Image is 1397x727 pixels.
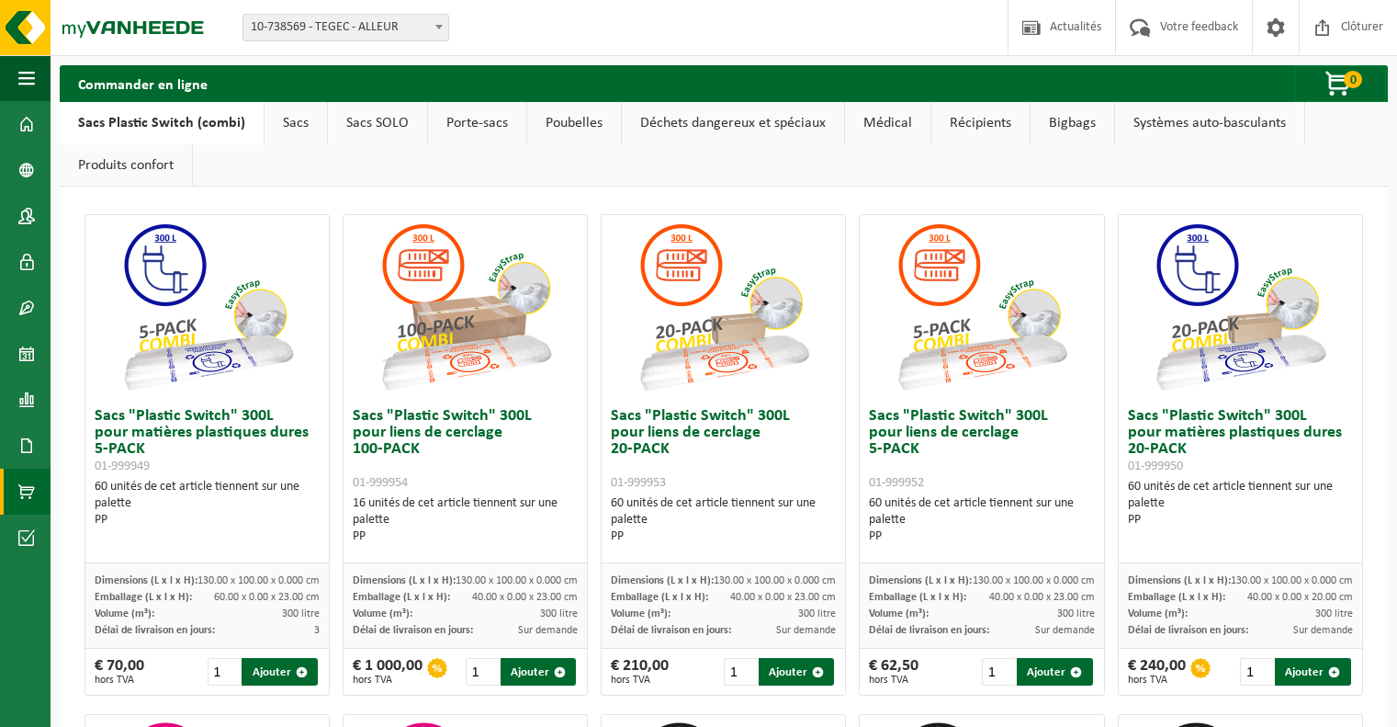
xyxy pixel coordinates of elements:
[724,658,757,686] input: 1
[1128,408,1353,474] h3: Sacs "Plastic Switch" 300L pour matières plastiques dures 20-PACK
[353,625,473,636] span: Délai de livraison en jours:
[1231,575,1353,586] span: 130.00 x 100.00 x 0.000 cm
[611,528,836,545] div: PP
[214,592,320,603] span: 60.00 x 0.00 x 23.00 cm
[611,592,708,603] span: Emballage (L x l x H):
[242,658,318,686] button: Ajouter
[1148,215,1332,399] img: 01-999950
[95,512,320,528] div: PP
[95,658,144,686] div: € 70,00
[353,495,578,545] div: 16 unités de cet article tiennent sur une palette
[1128,460,1183,473] span: 01-999950
[730,592,836,603] span: 40.00 x 0.00 x 23.00 cm
[869,625,989,636] span: Délai de livraison en jours:
[611,476,666,490] span: 01-999953
[1315,608,1353,619] span: 300 litre
[1031,102,1114,144] a: Bigbags
[611,625,731,636] span: Délai de livraison en jours:
[611,608,670,619] span: Volume (m³):
[869,658,918,686] div: € 62,50
[1128,658,1186,686] div: € 240,00
[95,625,215,636] span: Délai de livraison en jours:
[1247,592,1353,603] span: 40.00 x 0.00 x 20.00 cm
[353,658,422,686] div: € 1 000,00
[353,408,578,491] h3: Sacs "Plastic Switch" 300L pour liens de cerclage 100-PACK
[456,575,578,586] span: 130.00 x 100.00 x 0.000 cm
[374,215,558,399] img: 01-999954
[527,102,621,144] a: Poubelles
[1344,71,1362,88] span: 0
[982,658,1015,686] input: 1
[95,408,320,474] h3: Sacs "Plastic Switch" 300L pour matières plastiques dures 5-PACK
[714,575,836,586] span: 130.00 x 100.00 x 0.000 cm
[632,215,816,399] img: 01-999953
[973,575,1095,586] span: 130.00 x 100.00 x 0.000 cm
[869,495,1094,545] div: 60 unités de cet article tiennent sur une palette
[869,592,966,603] span: Emballage (L x l x H):
[95,479,320,528] div: 60 unités de cet article tiennent sur une palette
[1240,658,1273,686] input: 1
[798,608,836,619] span: 300 litre
[95,460,150,473] span: 01-999949
[95,575,197,586] span: Dimensions (L x l x H):
[428,102,526,144] a: Porte-sacs
[265,102,327,144] a: Sacs
[622,102,844,144] a: Déchets dangereux et spéciaux
[845,102,930,144] a: Médical
[1128,479,1353,528] div: 60 unités de cet article tiennent sur une palette
[611,675,669,686] span: hors TVA
[989,592,1095,603] span: 40.00 x 0.00 x 23.00 cm
[540,608,578,619] span: 300 litre
[611,575,714,586] span: Dimensions (L x l x H):
[353,575,456,586] span: Dimensions (L x l x H):
[1128,592,1225,603] span: Emballage (L x l x H):
[1115,102,1304,144] a: Systèmes auto-basculants
[869,408,1094,491] h3: Sacs "Plastic Switch" 300L pour liens de cerclage 5-PACK
[869,575,972,586] span: Dimensions (L x l x H):
[611,408,836,491] h3: Sacs "Plastic Switch" 300L pour liens de cerclage 20-PACK
[869,528,1094,545] div: PP
[353,592,450,603] span: Emballage (L x l x H):
[611,495,836,545] div: 60 unités de cet article tiennent sur une palette
[243,15,448,40] span: 10-738569 - TEGEC - ALLEUR
[282,608,320,619] span: 300 litre
[1128,512,1353,528] div: PP
[1294,65,1386,102] button: 0
[759,658,835,686] button: Ajouter
[328,102,427,144] a: Sacs SOLO
[501,658,577,686] button: Ajouter
[1057,608,1095,619] span: 300 litre
[1275,658,1351,686] button: Ajouter
[1035,625,1095,636] span: Sur demande
[60,65,226,101] h2: Commander en ligne
[95,592,192,603] span: Emballage (L x l x H):
[353,476,408,490] span: 01-999954
[353,528,578,545] div: PP
[314,625,320,636] span: 3
[1128,608,1188,619] span: Volume (m³):
[869,675,918,686] span: hors TVA
[869,608,929,619] span: Volume (m³):
[95,608,154,619] span: Volume (m³):
[1128,625,1248,636] span: Délai de livraison en jours:
[1128,575,1231,586] span: Dimensions (L x l x H):
[931,102,1030,144] a: Récipients
[95,675,144,686] span: hors TVA
[1128,675,1186,686] span: hors TVA
[208,658,241,686] input: 1
[60,102,264,144] a: Sacs Plastic Switch (combi)
[611,658,669,686] div: € 210,00
[353,608,412,619] span: Volume (m³):
[116,215,299,399] img: 01-999949
[518,625,578,636] span: Sur demande
[466,658,499,686] input: 1
[197,575,320,586] span: 130.00 x 100.00 x 0.000 cm
[1293,625,1353,636] span: Sur demande
[776,625,836,636] span: Sur demande
[869,476,924,490] span: 01-999952
[242,14,449,41] span: 10-738569 - TEGEC - ALLEUR
[472,592,578,603] span: 40.00 x 0.00 x 23.00 cm
[60,144,192,187] a: Produits confort
[890,215,1074,399] img: 01-999952
[353,675,422,686] span: hors TVA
